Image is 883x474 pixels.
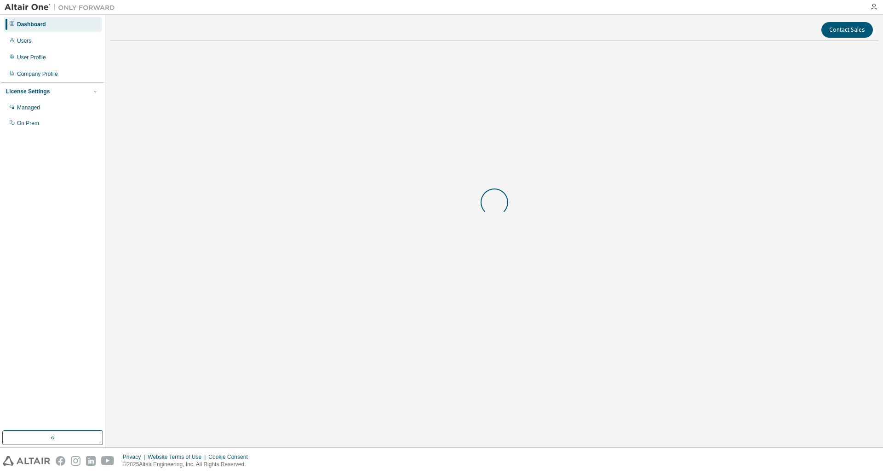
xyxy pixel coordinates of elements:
[71,456,80,466] img: instagram.svg
[86,456,96,466] img: linkedin.svg
[17,120,39,127] div: On Prem
[56,456,65,466] img: facebook.svg
[821,22,873,38] button: Contact Sales
[208,453,253,461] div: Cookie Consent
[5,3,120,12] img: Altair One
[17,21,46,28] div: Dashboard
[3,456,50,466] img: altair_logo.svg
[148,453,208,461] div: Website Terms of Use
[101,456,115,466] img: youtube.svg
[17,37,31,45] div: Users
[17,70,58,78] div: Company Profile
[6,88,50,95] div: License Settings
[123,453,148,461] div: Privacy
[17,104,40,111] div: Managed
[17,54,46,61] div: User Profile
[123,461,253,468] p: © 2025 Altair Engineering, Inc. All Rights Reserved.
